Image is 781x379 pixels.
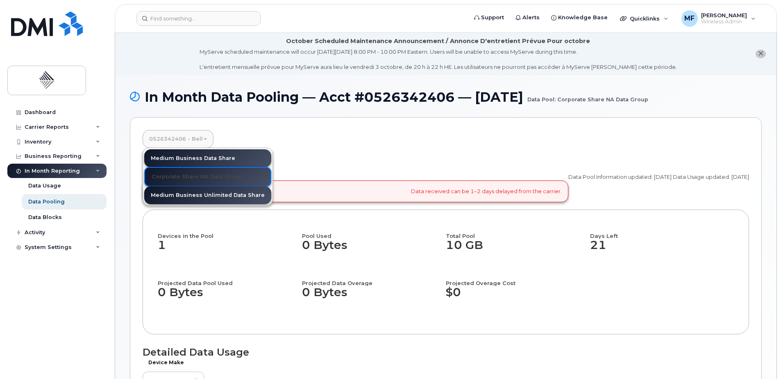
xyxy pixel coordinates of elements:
h4: Total Pool [446,225,583,239]
h4: Projected Data Pool Used [158,272,295,286]
div: October Scheduled Maintenance Announcement / Annonce D'entretient Prévue Pour octobre [286,37,590,46]
div: Data received can be 1–2 days delayed from the carrier. [143,180,568,202]
dd: 0 Bytes [302,239,439,260]
h4: Devices in the Pool [158,225,302,239]
dd: 10 GB [446,239,583,260]
h4: Projected Data Overage [302,272,439,286]
h1: In Month Data Pooling — Acct #0526342406 — [DATE] [130,90,762,104]
label: Device Make [148,360,184,365]
small: Data Pool: Corporate Share NA Data Group [527,90,648,103]
a: Corporate Share NA Data Group [144,167,271,187]
dd: $0 [446,286,590,307]
dd: 1 [158,239,302,260]
dd: 21 [590,239,734,260]
p: Data Pool Information updated: [DATE] Data Usage updated: [DATE] [568,173,749,181]
dd: 0 Bytes [158,286,295,307]
h4: Days Left [590,225,734,239]
h4: Pool Used [302,225,439,239]
div: MyServe scheduled maintenance will occur [DATE][DATE] 8:00 PM - 10:00 PM Eastern. Users will be u... [200,48,677,71]
button: close notification [756,50,766,58]
a: Medium Business Data Share [144,149,271,167]
dd: 0 Bytes [302,286,439,307]
h1: Detailed Data Usage [143,347,749,358]
a: Medium Business Unlimited Data Share [144,186,271,204]
h4: Projected Overage Cost [446,272,590,286]
a: 0526342406 - Bell [143,130,213,148]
